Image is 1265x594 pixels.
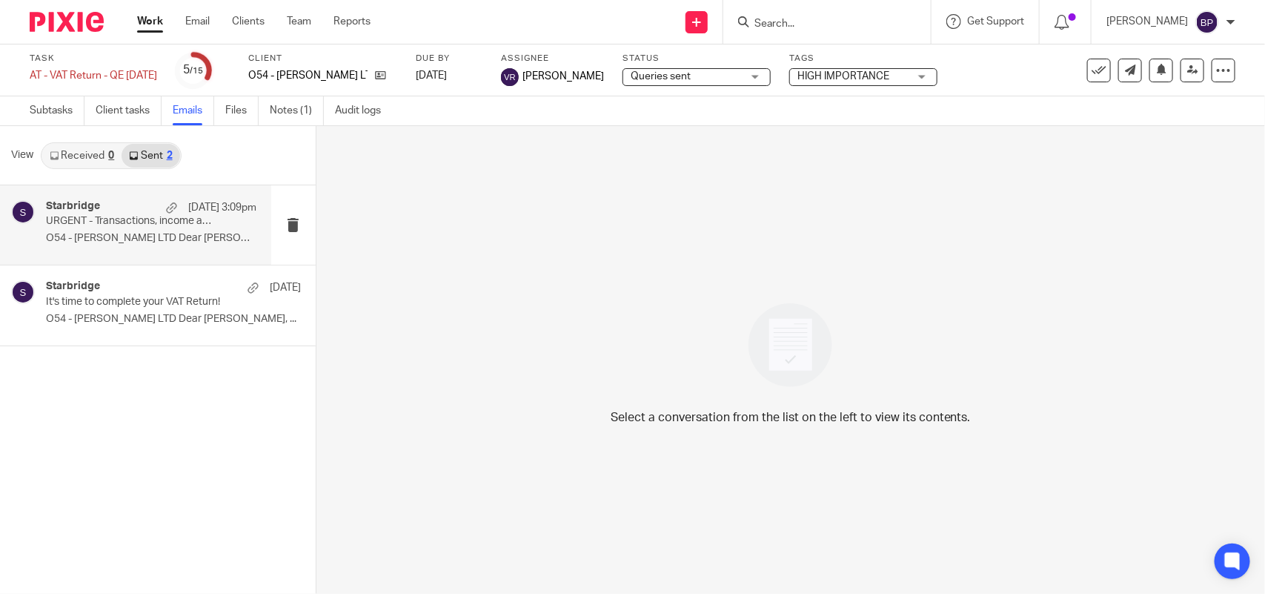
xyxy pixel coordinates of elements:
[137,14,163,29] a: Work
[46,200,100,213] h4: Starbridge
[967,16,1024,27] span: Get Support
[270,96,324,125] a: Notes (1)
[46,280,100,293] h4: Starbridge
[622,53,771,65] label: Status
[248,53,397,65] label: Client
[11,280,35,304] img: svg%3E
[225,96,259,125] a: Files
[270,280,301,295] p: [DATE]
[416,70,447,81] span: [DATE]
[185,14,210,29] a: Email
[167,151,173,161] div: 2
[173,96,214,125] a: Emails
[333,14,371,29] a: Reports
[1106,14,1188,29] p: [PERSON_NAME]
[501,68,519,86] img: svg%3E
[46,313,301,326] p: O54 - [PERSON_NAME] LTD Dear [PERSON_NAME], ...
[501,53,604,65] label: Assignee
[739,294,842,397] img: image
[30,68,157,83] div: AT - VAT Return - QE 31-05-2025
[232,14,265,29] a: Clients
[30,68,157,83] div: AT - VAT Return - QE [DATE]
[46,215,214,228] p: URGENT - Transactions, income and dividends confirmation required to complete your VAT Return
[335,96,392,125] a: Audit logs
[30,96,84,125] a: Subtasks
[797,71,889,82] span: HIGH IMPORTANCE
[11,200,35,224] img: svg%3E
[753,18,886,31] input: Search
[522,69,604,84] span: [PERSON_NAME]
[1195,10,1219,34] img: svg%3E
[631,71,691,82] span: Queries sent
[184,62,204,79] div: 5
[122,144,179,168] a: Sent2
[11,148,33,163] span: View
[46,232,256,245] p: O54 - [PERSON_NAME] LTD Dear [PERSON_NAME], ...
[611,409,971,426] p: Select a conversation from the list on the left to view its contents.
[108,151,114,161] div: 0
[30,53,157,65] label: Task
[416,53,482,65] label: Due by
[248,68,368,83] p: O54 - [PERSON_NAME] LTD
[96,96,162,125] a: Client tasks
[190,67,204,75] small: /15
[30,12,104,32] img: Pixie
[188,200,256,215] p: [DATE] 3:09pm
[46,296,250,308] p: It's time to complete your VAT Return!
[789,53,937,65] label: Tags
[42,144,122,168] a: Received0
[287,14,311,29] a: Team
